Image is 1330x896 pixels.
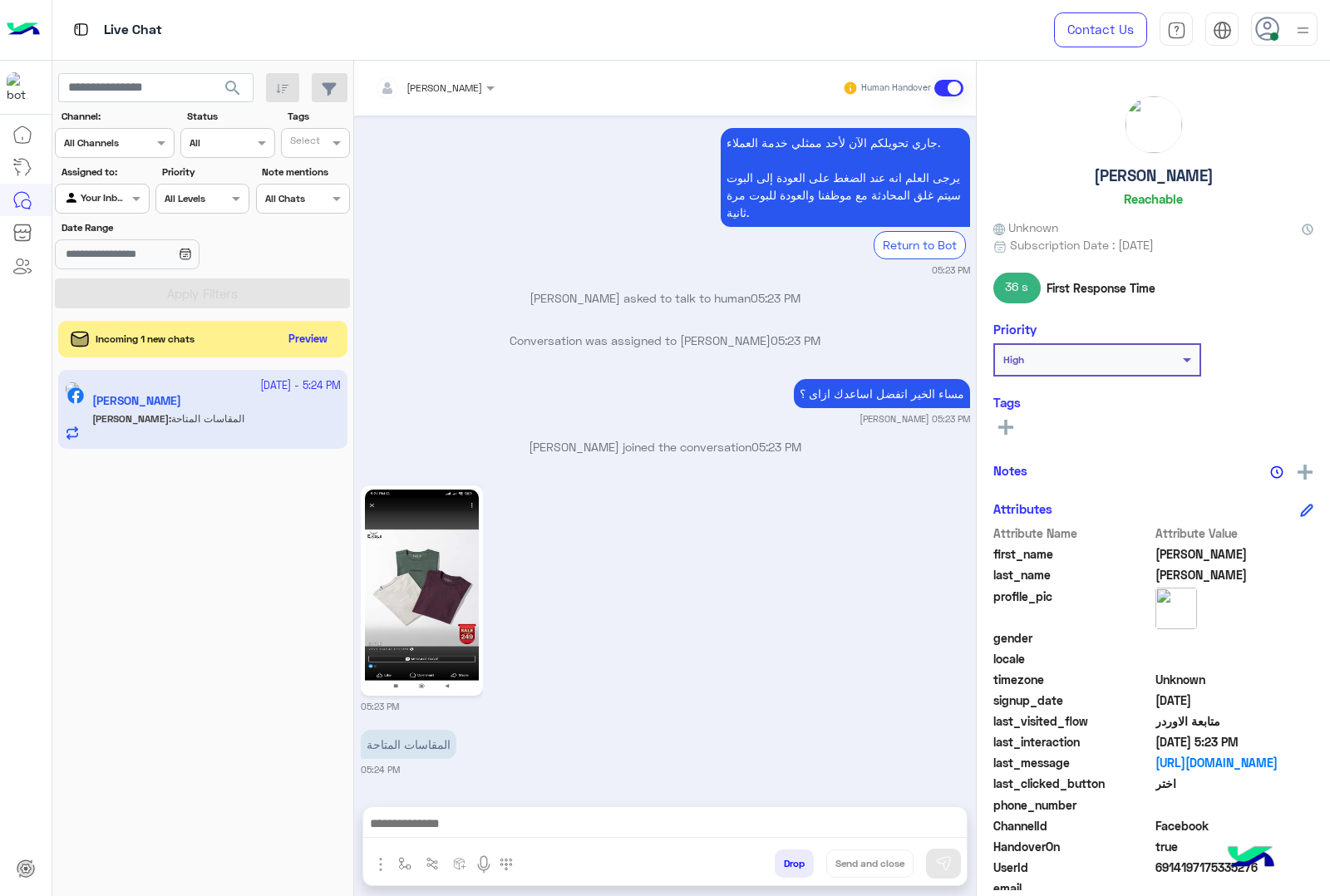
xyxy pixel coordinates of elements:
h6: Tags [993,395,1313,410]
span: null [1155,796,1314,814]
img: notes [1270,465,1283,479]
button: create order [446,849,474,877]
span: 2025-10-03T14:23:05.365Z [1155,733,1314,751]
img: tab [1167,21,1186,40]
span: اختر [1155,775,1314,792]
span: locale [993,650,1152,667]
button: Apply Filters [55,278,350,308]
span: [PERSON_NAME] [406,81,482,94]
p: 3/10/2025, 5:23 PM [721,128,970,227]
p: 3/10/2025, 5:24 PM [361,730,456,759]
span: First Response Time [1047,279,1155,297]
span: last_interaction [993,733,1152,751]
span: 0 [1155,817,1314,834]
img: Logo [7,12,40,47]
button: Preview [282,327,335,352]
small: 05:23 PM [932,263,970,277]
span: 6914197175335276 [1155,859,1314,876]
small: 05:23 PM [361,700,399,713]
small: Human Handover [861,81,931,95]
span: search [223,78,243,98]
img: Trigger scenario [426,857,439,870]
span: gender [993,629,1152,647]
label: Date Range [62,220,248,235]
img: select flow [398,857,411,870]
span: UserId [993,859,1152,876]
small: [PERSON_NAME] 05:23 PM [860,412,970,426]
span: signup_date [993,692,1152,709]
span: Mohamed [1155,545,1314,563]
span: Unknown [993,219,1058,236]
h6: Priority [993,322,1037,337]
img: picture [1126,96,1182,153]
span: last_name [993,566,1152,583]
p: Live Chat [104,19,162,42]
button: select flow [392,849,419,877]
span: Unknown [1155,671,1314,688]
a: tab [1160,12,1193,47]
img: 553660918_777031631904772_6799621948417320846_n.jpg [365,490,479,692]
span: 05:23 PM [751,291,800,305]
span: 05:23 PM [771,333,820,347]
img: create order [453,857,466,870]
button: Send and close [826,849,914,878]
span: Incoming 1 new chats [96,332,195,347]
span: first_name [993,545,1152,563]
label: Tags [288,109,348,124]
button: search [213,73,254,109]
span: HandoverOn [993,838,1152,855]
div: Select [288,133,320,152]
span: Attribute Name [993,524,1152,542]
img: 713415422032625 [7,72,37,102]
p: [PERSON_NAME] asked to talk to human [361,289,970,307]
img: tab [71,19,91,40]
span: متابعة الاوردر [1155,712,1314,730]
img: add [1298,465,1313,480]
a: Contact Us [1054,12,1147,47]
img: send voice note [474,854,494,874]
h5: [PERSON_NAME] [1094,166,1214,185]
span: 2025-10-03T14:22:02.576Z [1155,692,1314,709]
label: Status [187,109,273,124]
p: [PERSON_NAME] joined the conversation [361,438,970,455]
span: Attribute Value [1155,524,1314,542]
label: Note mentions [262,165,347,180]
a: [URL][DOMAIN_NAME] [1155,754,1314,771]
span: 05:23 PM [751,440,801,454]
label: Channel: [62,109,173,124]
span: phone_number [993,796,1152,814]
h6: Reachable [1124,191,1183,206]
span: last_visited_flow [993,712,1152,730]
span: true [1155,838,1314,855]
b: High [1003,353,1024,366]
small: 05:24 PM [361,763,400,776]
img: picture [1155,588,1197,629]
button: Trigger scenario [419,849,446,877]
img: send message [935,855,952,872]
span: null [1155,650,1314,667]
span: Subscription Date : [DATE] [1010,236,1154,254]
span: timezone [993,671,1152,688]
img: tab [1213,21,1232,40]
span: last_clicked_button [993,775,1152,792]
h6: Attributes [993,501,1052,516]
label: Assigned to: [62,165,147,180]
img: make a call [500,858,513,871]
img: profile [1293,20,1313,41]
div: Return to Bot [874,231,966,258]
label: Priority [162,165,248,180]
img: send attachment [371,854,391,874]
h6: Notes [993,463,1027,478]
img: hulul-logo.png [1222,830,1280,888]
span: profile_pic [993,588,1152,626]
span: Abo Amer [1155,566,1314,583]
button: Drop [775,849,814,878]
span: last_message [993,754,1152,771]
span: null [1155,629,1314,647]
span: 36 s [993,273,1041,303]
p: 3/10/2025, 5:23 PM [794,379,970,408]
p: Conversation was assigned to [PERSON_NAME] [361,332,970,349]
span: ChannelId [993,817,1152,834]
